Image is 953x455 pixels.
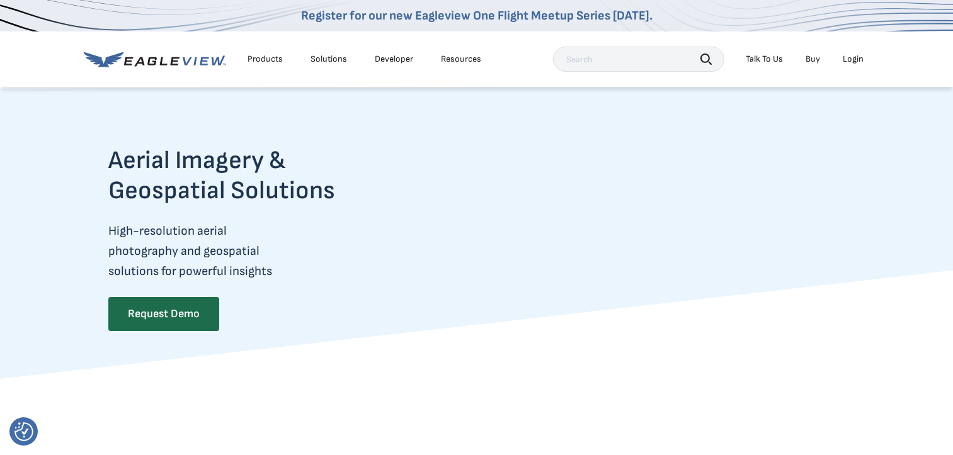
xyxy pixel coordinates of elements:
[14,422,33,441] button: Consent Preferences
[311,53,347,65] div: Solutions
[108,297,219,331] a: Request Demo
[441,53,481,65] div: Resources
[375,53,413,65] a: Developer
[301,8,653,23] a: Register for our new Eagleview One Flight Meetup Series [DATE].
[108,145,384,206] h2: Aerial Imagery & Geospatial Solutions
[108,221,384,281] p: High-resolution aerial photography and geospatial solutions for powerful insights
[746,53,783,65] div: Talk To Us
[248,53,283,65] div: Products
[553,47,724,72] input: Search
[806,53,820,65] a: Buy
[14,422,33,441] img: Revisit consent button
[843,53,864,65] div: Login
